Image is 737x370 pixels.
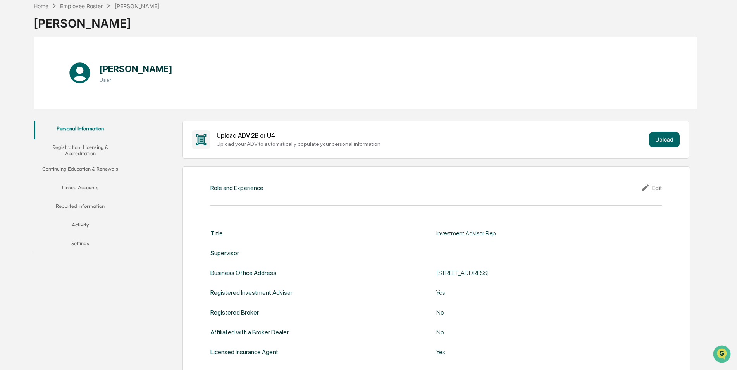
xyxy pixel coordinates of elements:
div: Yes [436,289,630,296]
div: Licensed Insurance Agent [210,348,278,356]
div: 🖐️ [8,99,14,105]
div: 🔎 [8,113,14,119]
iframe: Open customer support [712,344,733,365]
div: Supervisor [210,249,239,257]
button: Activity [34,217,127,235]
img: 1746055101610-c473b297-6a78-478c-a979-82029cc54cd1 [8,59,22,73]
h1: [PERSON_NAME] [99,63,172,74]
div: Affiliated with a Broker Dealer [210,329,289,336]
div: No [436,309,630,316]
div: [STREET_ADDRESS] [436,269,630,277]
span: Data Lookup [15,112,49,120]
div: Start new chat [26,59,127,67]
p: How can we help? [8,16,141,29]
button: Continuing Education & Renewals [34,161,127,180]
div: We're available if you need us! [26,67,98,73]
span: Attestations [64,98,96,105]
div: Edit [641,183,662,192]
a: 🔎Data Lookup [5,109,52,123]
button: Linked Accounts [34,180,127,198]
div: Upload your ADV to automatically populate your personal information. [217,141,646,147]
div: Employee Roster [60,3,103,9]
div: Registered Investment Adviser [210,289,293,296]
button: Start new chat [132,62,141,71]
button: Reported Information [34,198,127,217]
a: 🗄️Attestations [53,95,99,109]
div: Investment Advisor Rep [436,230,630,237]
div: Business Office Address [210,269,276,277]
div: Home [34,3,48,9]
h3: User [99,77,172,83]
div: No [436,329,630,336]
button: Settings [34,235,127,254]
div: Yes [436,348,630,356]
a: 🖐️Preclearance [5,95,53,109]
div: [PERSON_NAME] [115,3,159,9]
button: Upload [649,132,680,147]
span: Preclearance [15,98,50,105]
div: Registered Broker [210,309,259,316]
div: Title [210,230,223,237]
button: Registration, Licensing & Accreditation [34,139,127,161]
div: secondary tabs example [34,121,127,254]
div: 🗄️ [56,99,62,105]
div: [PERSON_NAME] [34,10,159,30]
span: Pylon [77,131,94,137]
div: Upload ADV 2B or U4 [217,132,646,139]
a: Powered byPylon [55,131,94,137]
div: Role and Experience [210,184,263,192]
button: Personal Information [34,121,127,139]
